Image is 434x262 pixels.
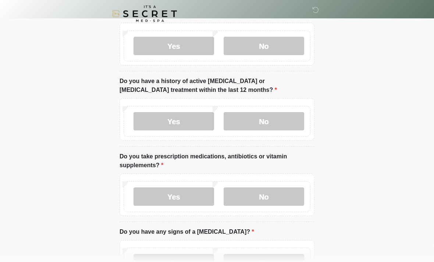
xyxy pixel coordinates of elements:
[134,37,214,55] label: Yes
[120,77,314,95] label: Do you have a history of active [MEDICAL_DATA] or [MEDICAL_DATA] treatment within the last 12 mon...
[224,188,304,206] label: No
[134,112,214,131] label: Yes
[120,152,314,170] label: Do you take prescription medications, antibiotics or vitamin supplements?
[134,188,214,206] label: Yes
[112,6,177,22] img: It's A Secret Med Spa Logo
[120,228,254,237] label: Do you have any signs of a [MEDICAL_DATA]?
[224,112,304,131] label: No
[224,37,304,55] label: No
